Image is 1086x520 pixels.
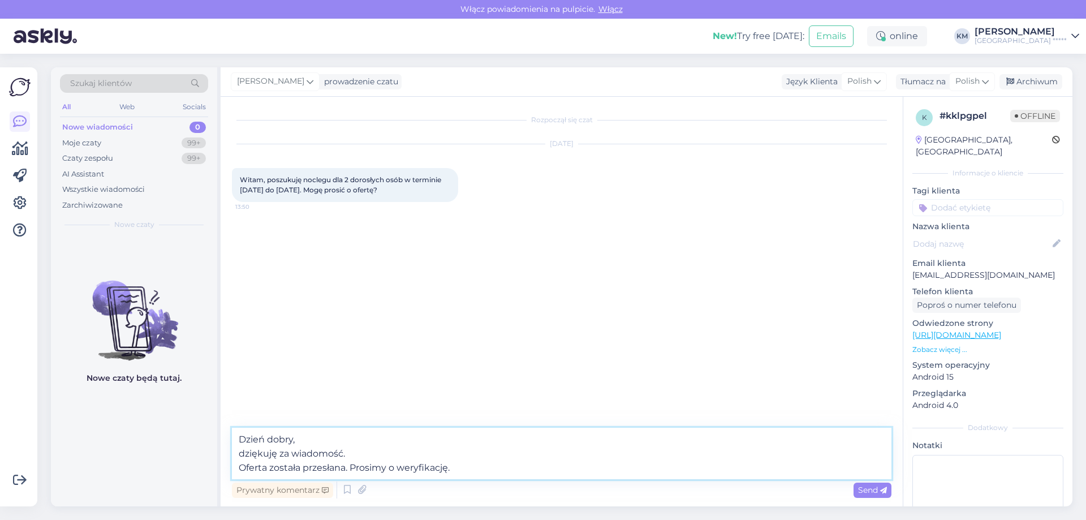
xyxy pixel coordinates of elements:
p: Zobacz więcej ... [912,345,1063,355]
p: Odwiedzone strony [912,317,1063,329]
a: [PERSON_NAME][GEOGRAPHIC_DATA] ***** [975,27,1079,45]
input: Dodaj nazwę [913,238,1050,250]
span: Send [858,485,887,495]
a: [URL][DOMAIN_NAME] [912,330,1001,340]
div: # kklpgpel [940,109,1010,123]
div: Rozpoczął się czat [232,115,891,125]
b: New! [713,31,737,41]
p: Email klienta [912,257,1063,269]
img: Askly Logo [9,76,31,98]
div: [PERSON_NAME] [975,27,1067,36]
p: Android 15 [912,371,1063,383]
div: 99+ [182,137,206,149]
div: Zarchiwizowane [62,200,123,211]
div: [GEOGRAPHIC_DATA], [GEOGRAPHIC_DATA] [916,134,1052,158]
span: Włącz [595,4,626,14]
p: Przeglądarka [912,388,1063,399]
div: Prywatny komentarz [232,483,333,498]
span: Polish [847,75,872,88]
div: Nowe wiadomości [62,122,133,133]
span: k [922,113,927,122]
div: [DATE] [232,139,891,149]
div: 0 [189,122,206,133]
textarea: Dzień dobry, dziękuję za wiadomość. Oferta została przesłana. Prosimy o weryfikację. [232,428,891,479]
div: Język Klienta [782,76,838,88]
div: Tłumacz na [896,76,946,88]
p: [EMAIL_ADDRESS][DOMAIN_NAME] [912,269,1063,281]
div: prowadzenie czatu [320,76,398,88]
div: 99+ [182,153,206,164]
span: Witam, poszukuję noclegu dla 2 dorosłych osób w terminie [DATE] do [DATE]. Mogę prosić o ofertę? [240,175,443,194]
p: Tagi klienta [912,185,1063,197]
span: 13:50 [235,203,278,211]
button: Emails [809,25,854,47]
div: Czaty zespołu [62,153,113,164]
div: Wszystkie wiadomości [62,184,145,195]
input: Dodać etykietę [912,199,1063,216]
p: Nazwa klienta [912,221,1063,233]
span: Szukaj klientów [70,78,132,89]
div: Web [117,100,137,114]
div: AI Assistant [62,169,104,180]
p: Nowe czaty będą tutaj. [87,372,182,384]
p: Telefon klienta [912,286,1063,298]
div: Informacje o kliencie [912,168,1063,178]
div: online [867,26,927,46]
div: All [60,100,73,114]
span: Nowe czaty [114,220,154,230]
div: Dodatkowy [912,423,1063,433]
div: Archiwum [999,74,1062,89]
span: Offline [1010,110,1060,122]
p: Notatki [912,440,1063,452]
div: Socials [180,100,208,114]
img: No chats [51,260,217,362]
p: Android 4.0 [912,399,1063,411]
p: System operacyjny [912,359,1063,371]
div: KM [954,28,970,44]
div: Try free [DATE]: [713,29,804,43]
span: Polish [955,75,980,88]
div: Moje czaty [62,137,101,149]
span: [PERSON_NAME] [237,75,304,88]
div: Poproś o numer telefonu [912,298,1021,313]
